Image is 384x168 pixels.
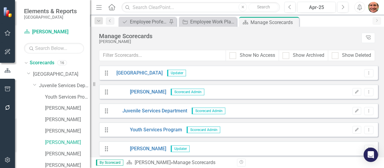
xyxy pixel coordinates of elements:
[99,33,358,39] div: Manage Scorecards
[248,3,278,11] button: Search
[240,52,275,59] div: Show No Access
[96,160,123,166] span: By Scorecard
[112,70,163,77] a: [GEOGRAPHIC_DATA]
[190,18,235,26] div: Employee Work Plan Milestones to Update
[99,50,226,61] input: Filter Scorecards...
[39,82,90,89] a: Juvenile Services Department
[167,70,186,76] span: Updater
[293,52,324,59] div: Show Archived
[112,145,166,152] a: [PERSON_NAME]
[99,39,358,44] div: [PERSON_NAME]
[368,2,379,13] img: Kari Commerford
[171,145,190,152] span: Updater
[171,89,204,95] span: Scorecard Admin
[45,94,90,101] a: Youth Services Program
[24,15,77,20] small: [GEOGRAPHIC_DATA]
[257,5,270,9] span: Search
[30,60,54,66] a: Scorecards
[180,18,235,26] a: Employee Work Plan Milestones to Update
[24,29,84,35] a: [PERSON_NAME]
[45,128,90,135] a: [PERSON_NAME]
[126,159,232,166] div: » Manage Scorecards
[33,71,90,78] a: [GEOGRAPHIC_DATA]
[45,139,90,146] a: [PERSON_NAME]
[250,19,298,26] div: Manage Scorecards
[130,18,167,26] div: Employee Professional Development to Update
[24,8,77,15] span: Elements & Reports
[120,18,167,26] a: Employee Professional Development to Update
[364,148,378,162] div: Open Intercom Messenger
[299,4,334,11] div: Apr-25
[112,89,166,96] a: [PERSON_NAME]
[112,108,187,115] a: Juvenile Services Department
[45,105,90,112] a: [PERSON_NAME]
[187,127,220,133] span: Scorecard Admin
[3,7,13,17] img: ClearPoint Strategy
[192,108,225,114] span: Scorecard Admin
[45,151,90,157] a: [PERSON_NAME]
[135,160,171,165] a: [PERSON_NAME]
[121,2,280,13] input: Search ClearPoint...
[297,2,336,13] button: Apr-25
[112,127,182,133] a: Youth Services Program
[45,116,90,123] a: [PERSON_NAME]
[24,43,84,53] input: Search Below...
[342,52,371,59] div: Show Deleted
[57,60,67,66] div: 16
